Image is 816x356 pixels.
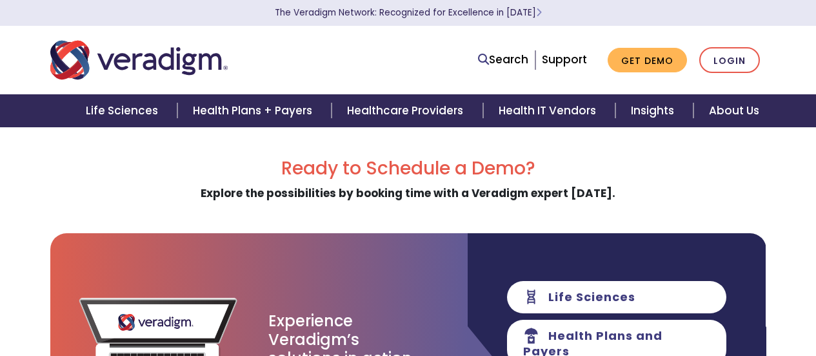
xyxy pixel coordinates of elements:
a: Health IT Vendors [483,94,615,127]
img: Veradigm logo [50,39,228,81]
a: About Us [693,94,775,127]
strong: Explore the possibilities by booking time with a Veradigm expert [DATE]. [201,185,615,201]
a: The Veradigm Network: Recognized for Excellence in [DATE]Learn More [275,6,542,19]
a: Login [699,47,760,74]
span: Learn More [536,6,542,19]
a: Insights [615,94,693,127]
a: Life Sciences [70,94,177,127]
h2: Ready to Schedule a Demo? [50,158,766,180]
a: Get Demo [608,48,687,73]
a: Health Plans + Payers [177,94,332,127]
a: Search [478,51,528,68]
a: Healthcare Providers [332,94,483,127]
a: Support [542,52,587,67]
